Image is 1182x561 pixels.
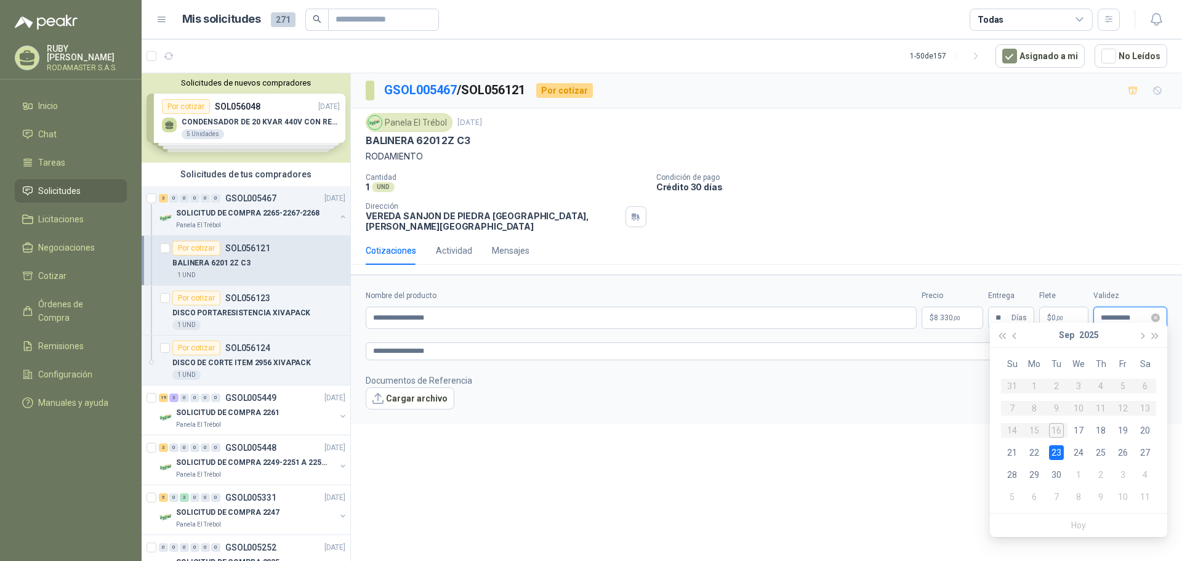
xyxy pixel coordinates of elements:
[15,123,127,146] a: Chat
[147,78,345,87] button: Solicitudes de nuevos compradores
[366,173,646,182] p: Cantidad
[1134,464,1156,486] td: 2025-10-04
[159,194,168,203] div: 3
[366,202,621,211] p: Dirección
[15,151,127,174] a: Tareas
[15,363,127,386] a: Configuración
[176,507,279,519] p: SOLICITUD DE COMPRA 2247
[384,83,457,97] a: GSOL005467
[159,510,174,525] img: Company Logo
[190,543,199,552] div: 0
[366,211,621,232] p: VEREDA SANJON DE PIEDRA [GEOGRAPHIC_DATA] , [PERSON_NAME][GEOGRAPHIC_DATA]
[1049,467,1064,482] div: 30
[1090,464,1112,486] td: 2025-10-02
[1027,467,1042,482] div: 29
[38,396,108,410] span: Manuales y ayuda
[1071,445,1086,460] div: 24
[457,117,482,129] p: [DATE]
[180,543,189,552] div: 0
[172,320,201,330] div: 1 UND
[1079,323,1099,347] button: 2025
[1005,445,1019,460] div: 21
[15,236,127,259] a: Negociaciones
[988,290,1034,302] label: Entrega
[159,410,174,425] img: Company Logo
[38,212,84,226] span: Licitaciones
[1116,423,1130,438] div: 19
[15,208,127,231] a: Licitaciones
[1049,445,1064,460] div: 23
[159,390,348,430] a: 19 3 0 0 0 0 GSOL005449[DATE] Company LogoSOLICITUD DE COMPRA 2261Panela El Trébol
[1138,467,1152,482] div: 4
[1134,486,1156,508] td: 2025-10-11
[225,344,270,352] p: SOL056124
[169,543,179,552] div: 0
[1056,315,1063,321] span: ,00
[922,290,983,302] label: Precio
[142,236,350,286] a: Por cotizarSOL056121BALINERA 6201 2Z C31 UND
[15,15,78,30] img: Logo peakr
[225,294,270,302] p: SOL056123
[656,182,1177,192] p: Crédito 30 días
[953,315,960,321] span: ,00
[180,443,189,452] div: 0
[182,10,261,28] h1: Mis solicitudes
[324,442,345,454] p: [DATE]
[436,244,472,257] div: Actividad
[1005,467,1019,482] div: 28
[38,241,95,254] span: Negociaciones
[159,191,348,230] a: 3 0 0 0 0 0 GSOL005467[DATE] Company LogoSOLICITUD DE COMPRA 2265-2267-2268Panela El Trébol
[1095,44,1167,68] button: No Leídos
[159,443,168,452] div: 3
[201,194,210,203] div: 0
[1112,486,1134,508] td: 2025-10-10
[1093,490,1108,504] div: 9
[211,194,220,203] div: 0
[1023,464,1045,486] td: 2025-09-29
[47,44,127,62] p: RUBY [PERSON_NAME]
[201,394,210,402] div: 0
[142,163,350,186] div: Solicitudes de tus compradores
[366,113,452,132] div: Panela El Trébol
[366,374,472,387] p: Documentos de Referencia
[211,493,220,502] div: 0
[225,443,276,452] p: GSOL005448
[38,156,65,169] span: Tareas
[201,493,210,502] div: 0
[1112,464,1134,486] td: 2025-10-03
[38,297,115,325] span: Órdenes de Compra
[172,291,220,305] div: Por cotizar
[934,314,960,321] span: 8.330
[366,387,454,410] button: Cargar archivo
[1090,442,1112,464] td: 2025-09-25
[180,194,189,203] div: 0
[978,13,1003,26] div: Todas
[15,391,127,414] a: Manuales y ayuda
[176,457,329,469] p: SOLICITUD DE COMPRA 2249-2251 A 2256-2258 Y 2262
[1134,353,1156,375] th: Sa
[1151,313,1160,322] span: close-circle
[271,12,295,27] span: 271
[169,394,179,402] div: 3
[201,543,210,552] div: 0
[366,290,917,302] label: Nombre del producto
[1090,419,1112,442] td: 2025-09-18
[225,194,276,203] p: GSOL005467
[201,443,210,452] div: 0
[1045,464,1067,486] td: 2025-09-30
[1071,467,1086,482] div: 1
[169,194,179,203] div: 0
[225,493,276,502] p: GSOL005331
[211,443,220,452] div: 0
[172,341,220,355] div: Por cotizar
[1112,419,1134,442] td: 2025-09-19
[15,179,127,203] a: Solicitudes
[172,307,310,319] p: DISCO PORTARESISTENCIA XIVAPACK
[1067,464,1090,486] td: 2025-10-01
[1116,490,1130,504] div: 10
[142,286,350,336] a: Por cotizarSOL056123DISCO PORTARESISTENCIA XIVAPACK1 UND
[366,182,369,192] p: 1
[366,244,416,257] div: Cotizaciones
[1138,490,1152,504] div: 11
[159,211,174,225] img: Company Logo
